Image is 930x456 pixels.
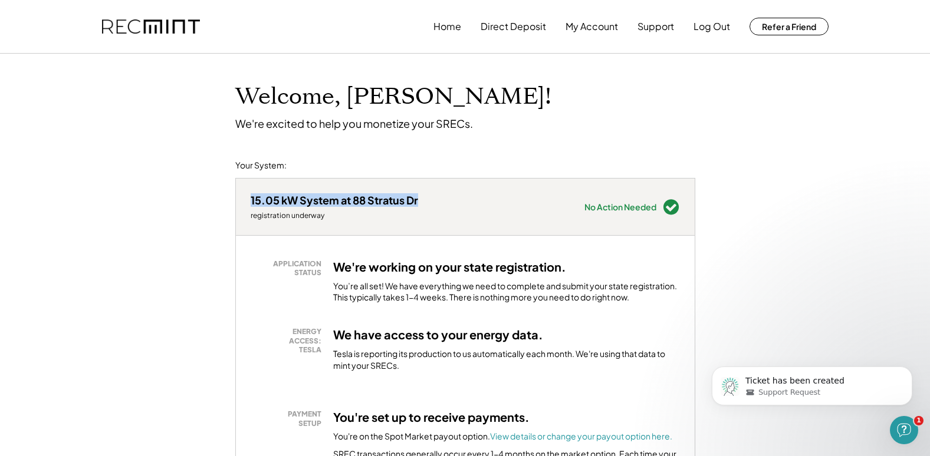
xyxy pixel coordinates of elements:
[257,327,321,355] div: ENERGY ACCESS: TESLA
[251,193,418,207] div: 15.05 kW System at 88 Stratus Dr
[102,19,200,34] img: recmint-logotype%403x.png
[433,15,461,38] button: Home
[890,416,918,444] iframe: Intercom live chat
[333,280,680,303] div: You’re all set! We have everything we need to complete and submit your state registration. This t...
[914,416,924,425] span: 1
[251,211,418,220] div: registration underway
[490,431,672,441] a: View details or change your payout option here.
[694,342,930,424] iframe: Intercom notifications message
[333,327,543,342] h3: We have access to your energy data.
[694,15,730,38] button: Log Out
[235,117,473,130] div: We're excited to help you monetize your SRECs.
[257,259,321,277] div: APPLICATION STATUS
[637,15,674,38] button: Support
[235,160,287,171] div: Your System:
[750,18,829,35] button: Refer a Friend
[584,203,656,211] div: No Action Needed
[566,15,618,38] button: My Account
[235,83,551,111] h1: Welcome, [PERSON_NAME]!
[333,409,530,425] h3: You're set up to receive payments.
[333,259,566,275] h3: We're working on your state registration.
[333,431,672,442] div: You're on the Spot Market payout option.
[333,348,680,371] div: Tesla is reporting its production to us automatically each month. We're using that data to mint y...
[481,15,546,38] button: Direct Deposit
[257,409,321,428] div: PAYMENT SETUP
